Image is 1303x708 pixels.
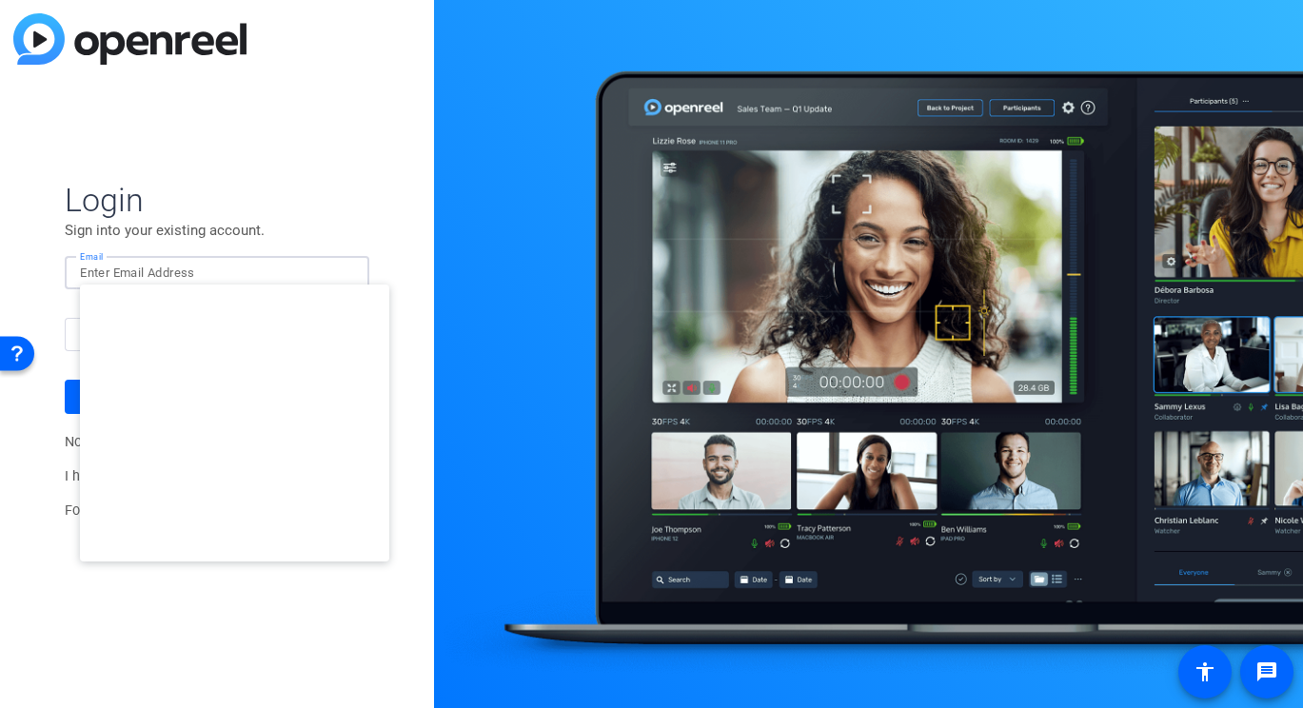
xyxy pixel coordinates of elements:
span: I have a Session ID. [65,468,290,484]
img: blue-gradient.svg [13,13,247,65]
span: No account? [65,434,264,450]
mat-icon: accessibility [1194,660,1216,683]
p: Sign into your existing account. [65,220,369,241]
span: Login [65,180,369,220]
input: Enter Email Address [80,262,354,285]
img: icon_180.svg [331,262,345,285]
mat-label: Email [80,251,104,262]
button: Sign in [65,380,369,414]
span: Forgot password? [65,502,244,519]
mat-icon: message [1255,660,1278,683]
